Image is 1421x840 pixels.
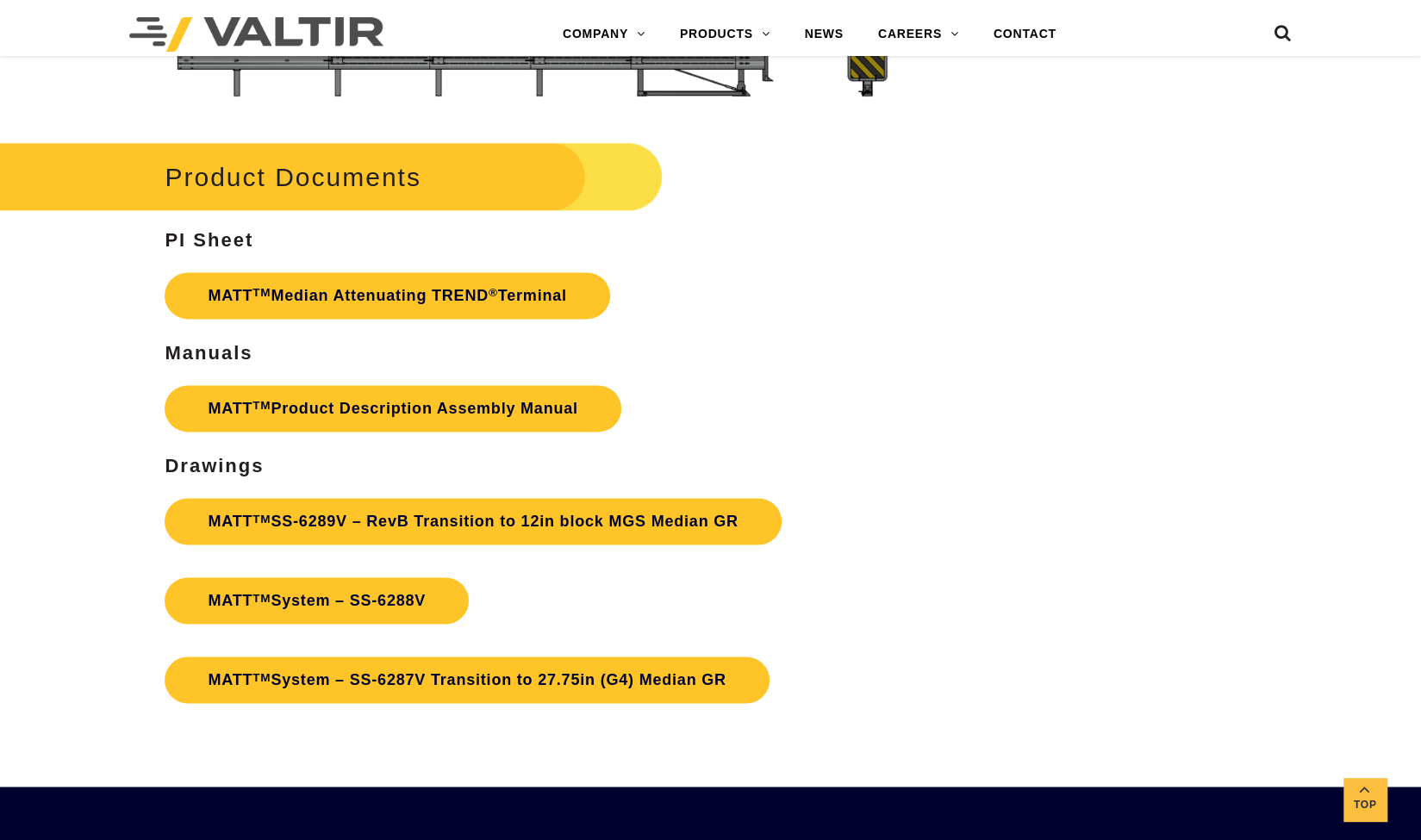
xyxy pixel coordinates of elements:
sup: TM [252,286,271,299]
strong: PI Sheet [165,229,253,251]
img: Valtir [129,17,383,52]
strong: Manuals [165,342,252,364]
a: MATTTMSS-6289V – RevB Transition to 12in block MGS Median GR [165,498,781,544]
a: CONTACT [976,17,1074,52]
sup: TM [252,592,271,605]
a: COMPANY [545,17,663,52]
sup: TM [252,671,271,684]
a: NEWS [788,17,861,52]
sup: ® [489,286,498,299]
a: CAREERS [861,17,976,52]
span: Top [1343,795,1387,815]
a: MATTTMSystem – SS-6288V [165,577,469,624]
strong: Drawings [165,455,264,476]
a: MATTTMProduct Description Assembly Manual [165,385,620,432]
sup: TM [252,513,271,526]
a: PRODUCTS [663,17,788,52]
a: MATTTMMedian Attenuating TREND®Terminal [165,272,609,319]
a: Top [1343,778,1387,821]
sup: TM [252,399,271,412]
a: MATTTMSystem – SS-6287V Transition to 27.75in (G4) Median GR [165,656,769,703]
